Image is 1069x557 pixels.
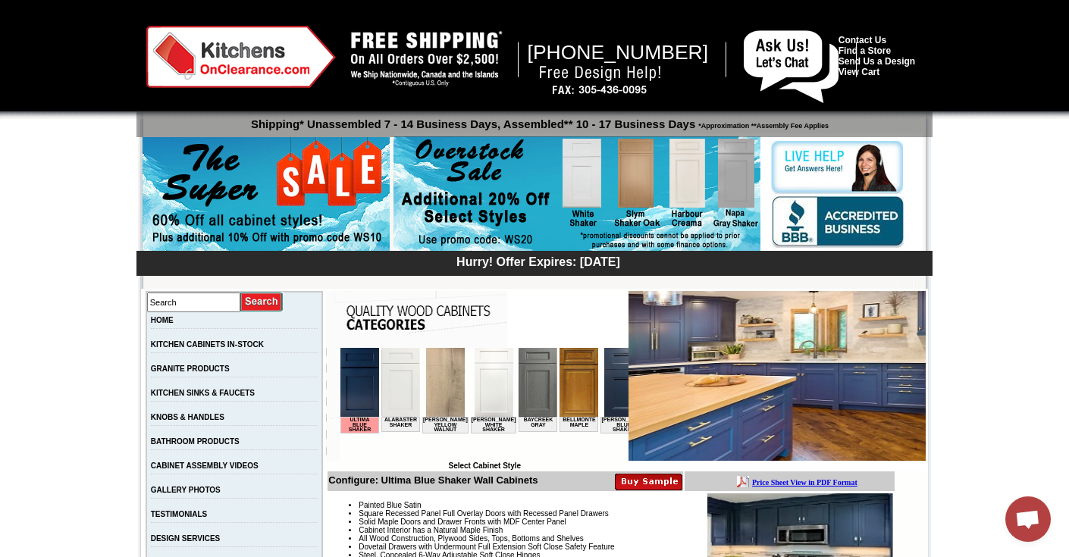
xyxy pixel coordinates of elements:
[151,340,264,349] a: KITCHEN CABINETS IN-STOCK
[340,348,629,462] iframe: Browser incompatible
[144,111,933,130] p: Shipping* Unassembled 7 - 14 Business Days, Assembled** 10 - 17 Business Days
[151,365,230,373] a: GRANITE PRODUCTS
[359,534,583,543] span: All Wood Construction, Plywood Sides, Tops, Bottoms and Shelves
[839,56,915,67] a: Send Us a Design
[2,4,14,16] img: pdf.png
[528,41,709,64] span: [PHONE_NUMBER]
[144,253,933,269] div: Hurry! Offer Expires: [DATE]
[151,462,259,470] a: CABINET ASSEMBLY VIDEOS
[1005,496,1051,542] a: Open chat
[17,6,123,14] b: Price Sheet View in PDF Format
[448,462,521,470] b: Select Cabinet Style
[260,69,306,86] td: [PERSON_NAME] Blue Shaker
[151,534,221,543] a: DESIGN SERVICES
[151,316,174,324] a: HOME
[359,518,566,526] span: Solid Maple Doors and Drawer Fronts with MDF Center Panel
[328,474,538,486] b: Configure: Ultima Blue Shaker Wall Cabinets
[839,35,886,45] a: Contact Us
[695,118,829,130] span: *Approximation **Assembly Fee Applies
[151,510,207,518] a: TESTIMONIALS
[359,509,609,518] span: Square Recessed Panel Full Overlay Doors with Recessed Panel Drawers
[240,292,284,312] input: Submit
[359,526,503,534] span: Cabinet Interior has a Natural Maple Finish
[839,67,879,77] a: View Cart
[151,389,255,397] a: KITCHEN SINKS & FAUCETS
[146,26,336,88] img: Kitchens on Clearance Logo
[839,45,891,56] a: Find a Store
[629,291,926,461] img: Ultima Blue Shaker
[17,2,123,15] a: Price Sheet View in PDF Format
[151,437,240,446] a: BATHROOM PRODUCTS
[359,543,614,551] span: Dovetail Drawers with Undermount Full Extension Soft Close Safety Feature
[151,413,224,421] a: KNOBS & HANDLES
[151,486,221,494] a: GALLERY PHOTOS
[359,501,421,509] span: Painted Blue Satin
